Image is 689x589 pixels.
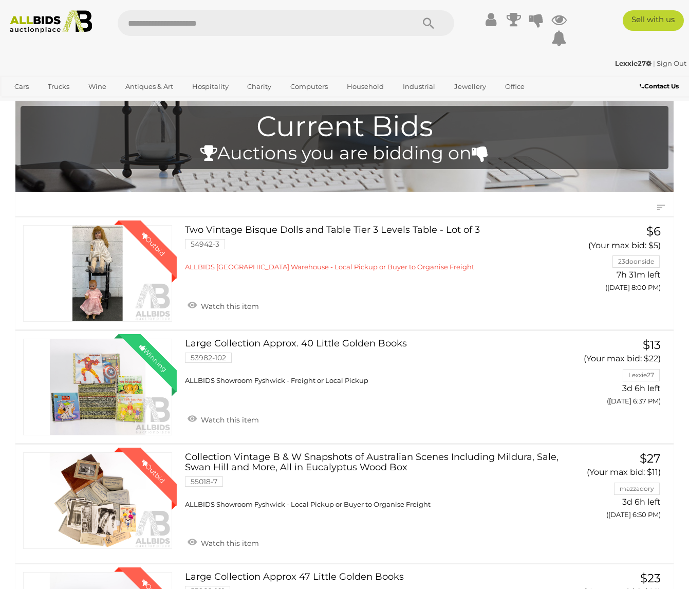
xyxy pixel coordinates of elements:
[119,78,180,95] a: Antiques & Art
[646,224,661,238] span: $6
[498,78,531,95] a: Office
[643,338,661,352] span: $13
[640,571,661,585] span: $23
[640,82,679,90] b: Contact Us
[640,81,681,92] a: Contact Us
[129,220,177,268] div: Outbid
[48,95,134,112] a: [GEOGRAPHIC_DATA]
[615,59,651,67] strong: Lexxie27
[623,10,684,31] a: Sell with us
[615,59,653,67] a: Lexxie27
[26,143,663,163] h4: Auctions you are bidding on
[396,78,442,95] a: Industrial
[198,415,259,425] span: Watch this item
[8,95,42,112] a: Sports
[23,339,172,435] a: Winning
[448,78,493,95] a: Jewellery
[572,225,664,297] a: $6 (Your max bid: $5) 23doonside 7h 31m left ([DATE] 8:00 PM)
[5,10,97,33] img: Allbids.com.au
[23,225,172,322] a: Outbid
[193,452,556,509] a: Collection Vintage B & W Snapshots of Australian Scenes Including Mildura, Sale, Swan Hill and Mo...
[129,334,177,381] div: Winning
[193,339,556,385] a: Large Collection Approx. 40 Little Golden Books 53982-102 ALLBIDS Showroom Fyshwick - Freight or ...
[129,448,177,495] div: Outbid
[82,78,113,95] a: Wine
[198,539,259,548] span: Watch this item
[193,225,556,271] a: Two Vintage Bisque Dolls and Table Tier 3 Levels Table - Lot of 3 54942-3 ALLBIDS [GEOGRAPHIC_DAT...
[240,78,278,95] a: Charity
[23,452,172,549] a: Outbid
[185,78,235,95] a: Hospitality
[185,411,262,427] a: Watch this item
[657,59,686,67] a: Sign Out
[340,78,390,95] a: Household
[41,78,76,95] a: Trucks
[284,78,334,95] a: Computers
[572,339,664,411] a: $13 (Your max bid: $22) Lexxie27 3d 6h left ([DATE] 6:37 PM)
[185,298,262,313] a: Watch this item
[185,535,262,550] a: Watch this item
[403,10,454,36] button: Search
[26,111,663,142] h1: Current Bids
[8,78,35,95] a: Cars
[653,59,655,67] span: |
[640,451,661,466] span: $27
[572,452,664,524] a: $27 (Your max bid: $11) mazzadory 3d 6h left ([DATE] 6:50 PM)
[198,302,259,311] span: Watch this item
